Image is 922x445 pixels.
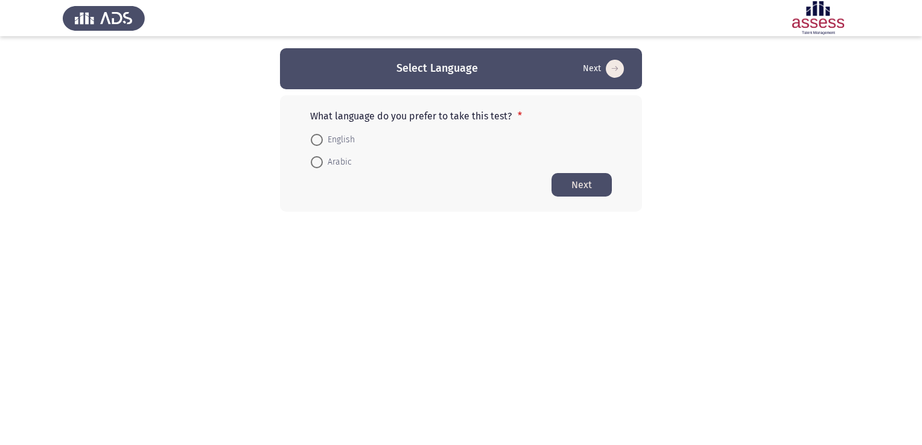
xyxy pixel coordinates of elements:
[323,133,355,147] span: English
[552,173,612,197] button: Start assessment
[323,155,352,169] span: Arabic
[579,59,628,78] button: Start assessment
[777,1,859,35] img: Assessment logo of ASSESS 16PD
[63,1,145,35] img: Assess Talent Management logo
[310,110,612,122] p: What language do you prefer to take this test?
[396,61,478,76] h3: Select Language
